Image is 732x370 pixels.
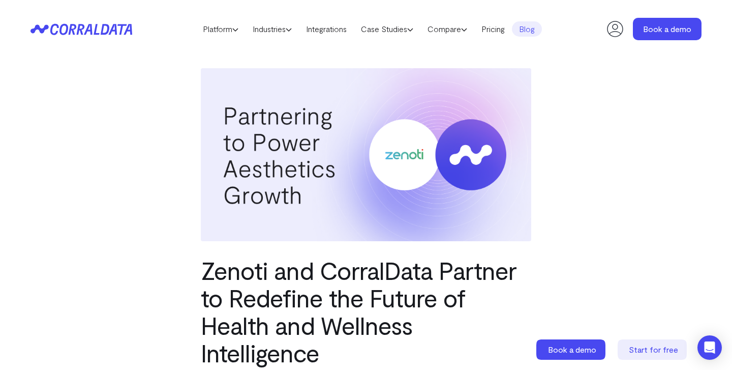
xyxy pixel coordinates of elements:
[548,345,596,354] span: Book a demo
[474,21,512,37] a: Pricing
[629,345,678,354] span: Start for free
[420,21,474,37] a: Compare
[196,21,246,37] a: Platform
[633,18,701,40] a: Book a demo
[697,335,722,360] div: Open Intercom Messenger
[246,21,299,37] a: Industries
[512,21,542,37] a: Blog
[299,21,354,37] a: Integrations
[354,21,420,37] a: Case Studies
[201,257,531,366] h1: Zenoti and CorralData Partner to Redefine the Future of Health and Wellness Intelligence
[618,339,689,360] a: Start for free
[536,339,607,360] a: Book a demo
